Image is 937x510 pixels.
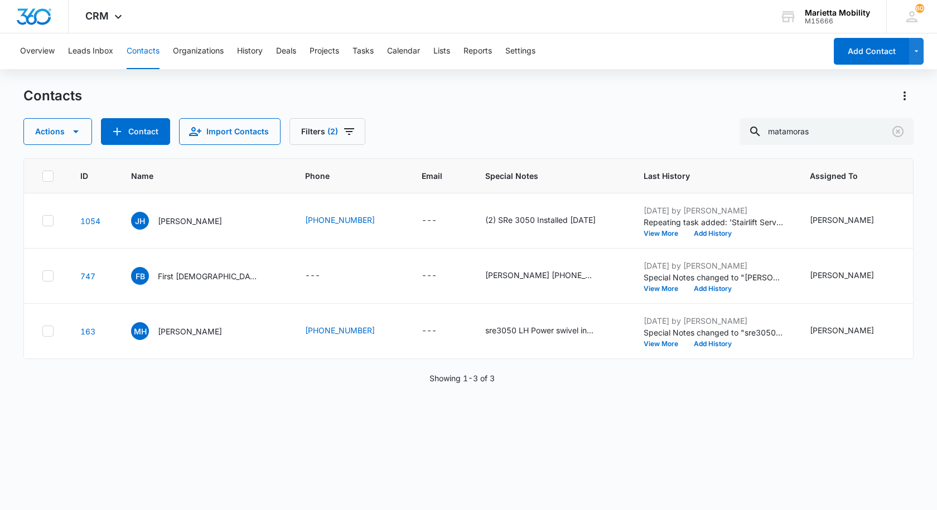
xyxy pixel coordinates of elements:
[810,324,874,336] div: [PERSON_NAME]
[810,269,894,283] div: Assigned To - Josh Hesson - Select to Edit Field
[179,118,281,145] button: Import Contacts
[237,33,263,69] button: History
[289,118,365,145] button: Filters
[485,170,601,182] span: Special Notes
[485,324,597,336] div: sre3050 LH Power swivel installed [DATE] Scheduled [DATE] $90 scheduled [DATE] $90 scheduled [DAT...
[429,372,495,384] p: Showing 1-3 of 3
[686,341,740,347] button: Add History
[810,214,894,227] div: Assigned To - Josh Hesson - Select to Edit Field
[131,322,149,340] span: MH
[644,260,783,271] p: [DATE] by [PERSON_NAME]
[158,326,222,337] p: [PERSON_NAME]
[23,88,82,104] h1: Contacts
[101,118,170,145] button: Add Contact
[644,205,783,216] p: [DATE] by [PERSON_NAME]
[644,216,783,228] p: Repeating task added: 'Stairlift Service Due ([GEOGRAPHIC_DATA]/[PERSON_NAME])'
[485,214,616,227] div: Special Notes - (2) SRe 3050 Installed 8/22/25 - Select to Edit Field
[80,327,95,336] a: Navigate to contact details page for Mary Hall
[644,341,686,347] button: View More
[644,327,783,338] p: Special Notes changed to "sre3050 LH Power swivel installed [DATE] Scheduled [DATE] $90 scheduled...
[485,269,617,283] div: Special Notes - Cindy 740-350-7439 John 740-629-0955 SRE2010C Installed 6/15/23 Scheduled 7/23/24...
[644,271,783,283] p: Special Notes changed to "[PERSON_NAME] [PHONE_NUMBER] [PERSON_NAME] [PHONE_NUMBER] SRE2010C Inst...
[131,212,242,230] div: Name - Jean Hutchison - Select to Edit Field
[810,170,878,182] span: Assigned To
[131,267,278,285] div: Name - First Baptist New Matamoras - Select to Edit Field
[305,214,395,227] div: Phone - (740) 865-2510 - Select to Edit Field
[305,170,379,182] span: Phone
[686,230,740,237] button: Add History
[644,285,686,292] button: View More
[644,170,767,182] span: Last History
[485,214,596,226] div: (2) SRe 3050 Installed [DATE]
[158,270,258,282] p: First [DEMOGRAPHIC_DATA] New Matamoras
[805,17,870,25] div: account id
[305,269,340,283] div: Phone - - Select to Edit Field
[276,33,296,69] button: Deals
[80,170,88,182] span: ID
[644,315,783,327] p: [DATE] by [PERSON_NAME]
[889,123,907,140] button: Clear
[131,170,262,182] span: Name
[305,324,375,336] a: [PHONE_NUMBER]
[305,269,320,283] div: ---
[915,4,924,13] span: 60
[915,4,924,13] div: notifications count
[23,118,92,145] button: Actions
[810,324,894,338] div: Assigned To - Josh Hesson - Select to Edit Field
[422,170,442,182] span: Email
[310,33,339,69] button: Projects
[387,33,420,69] button: Calendar
[131,212,149,230] span: JH
[127,33,160,69] button: Contacts
[740,118,914,145] input: Search Contacts
[80,216,100,226] a: Navigate to contact details page for Jean Hutchison
[805,8,870,17] div: account name
[422,269,437,283] div: ---
[485,269,597,281] div: [PERSON_NAME] [PHONE_NUMBER] [PERSON_NAME] [PHONE_NUMBER] SRE2010C Installed [DATE] Scheduled [DA...
[422,214,437,227] div: ---
[352,33,374,69] button: Tasks
[327,128,338,135] span: (2)
[305,214,375,226] a: [PHONE_NUMBER]
[896,87,914,105] button: Actions
[810,214,874,226] div: [PERSON_NAME]
[422,269,457,283] div: Email - - Select to Edit Field
[485,324,617,338] div: Special Notes - sre3050 LH Power swivel installed 7/23/20 Scheduled 8/11/21 $90 scheduled 8/16/22...
[305,324,395,338] div: Phone - (740) 865-2287 - Select to Edit Field
[85,10,109,22] span: CRM
[686,285,740,292] button: Add History
[158,215,222,227] p: [PERSON_NAME]
[20,33,55,69] button: Overview
[810,269,874,281] div: [PERSON_NAME]
[131,267,149,285] span: FB
[505,33,535,69] button: Settings
[644,230,686,237] button: View More
[80,271,95,281] a: Navigate to contact details page for First Baptist New Matamoras
[463,33,492,69] button: Reports
[433,33,450,69] button: Lists
[68,33,113,69] button: Leads Inbox
[422,214,457,227] div: Email - - Select to Edit Field
[422,324,437,338] div: ---
[422,324,457,338] div: Email - - Select to Edit Field
[131,322,242,340] div: Name - Mary Hall - Select to Edit Field
[834,38,909,65] button: Add Contact
[173,33,224,69] button: Organizations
